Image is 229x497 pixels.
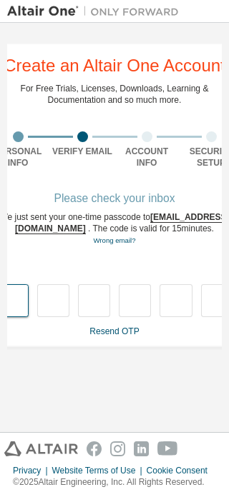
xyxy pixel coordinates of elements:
div: For Free Trials, Licenses, Downloads, Learning & Documentation and so much more. [21,83,209,106]
div: Verify Email [50,146,114,157]
div: Privacy [13,465,52,476]
a: Resend OTP [89,326,139,336]
img: altair_logo.svg [4,441,78,456]
div: Create an Altair One Account [4,57,225,74]
div: Account Info [114,146,179,169]
img: facebook.svg [87,441,102,456]
p: © 2025 Altair Engineering, Inc. All Rights Reserved. [13,476,216,488]
img: Altair One [7,4,186,19]
img: youtube.svg [157,441,178,456]
img: instagram.svg [110,441,125,456]
div: Website Terms of Use [52,465,147,476]
a: Go back to the registration form [93,236,135,244]
img: linkedin.svg [134,441,149,456]
div: Cookie Consent [147,465,216,476]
